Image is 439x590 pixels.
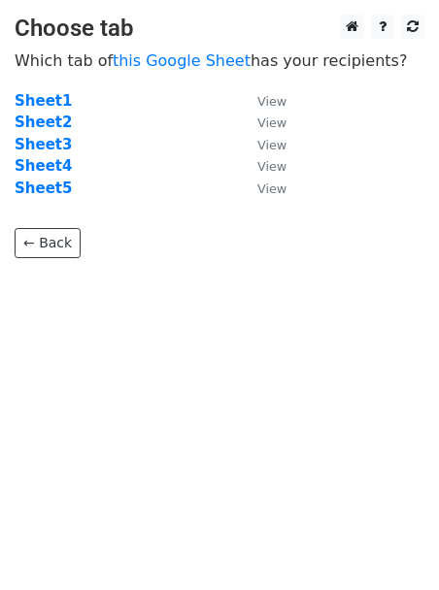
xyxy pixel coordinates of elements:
a: Sheet1 [15,92,72,110]
a: View [238,92,287,110]
a: Sheet5 [15,180,72,197]
a: Sheet3 [15,136,72,153]
small: View [257,115,287,130]
a: View [238,136,287,153]
h3: Choose tab [15,15,424,43]
a: Sheet2 [15,114,72,131]
a: ← Back [15,228,81,258]
a: this Google Sheet [113,51,251,70]
a: View [238,157,287,175]
small: View [257,159,287,174]
a: View [238,114,287,131]
p: Which tab of has your recipients? [15,50,424,71]
small: View [257,181,287,196]
small: View [257,94,287,109]
a: View [238,180,287,197]
small: View [257,138,287,152]
a: Sheet4 [15,157,72,175]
